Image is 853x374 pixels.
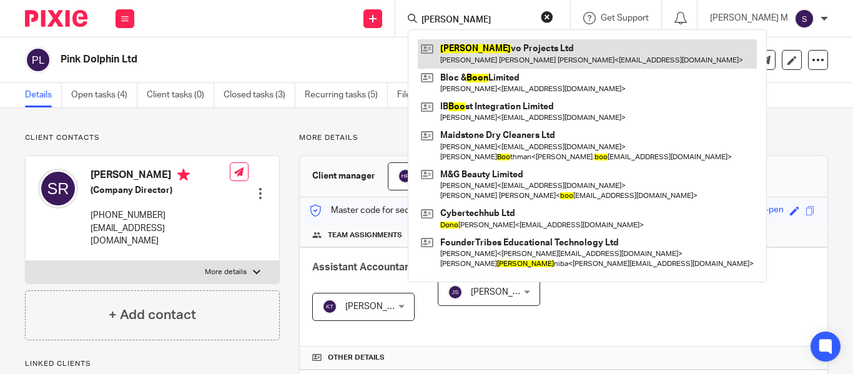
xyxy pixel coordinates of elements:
h5: (Company Director) [91,184,230,197]
h2: Pink Dolphin Ltd [61,53,539,66]
p: More details [299,133,828,143]
span: Other details [328,353,385,363]
p: [PHONE_NUMBER] [91,209,230,222]
p: [EMAIL_ADDRESS][DOMAIN_NAME] [91,222,230,248]
img: svg%3E [38,169,78,209]
p: Linked clients [25,359,280,369]
h4: + Add contact [109,305,196,325]
img: svg%3E [448,285,463,300]
h3: Client manager [312,170,375,182]
img: svg%3E [322,299,337,314]
a: Closed tasks (3) [224,83,295,107]
span: [PERSON_NAME] [345,302,414,311]
input: Search [420,15,533,26]
a: Details [25,83,62,107]
p: Master code for secure communications and files [309,204,525,217]
img: svg%3E [398,169,413,184]
img: svg%3E [794,9,814,29]
a: Open tasks (4) [71,83,137,107]
button: Clear [541,11,553,23]
a: Client tasks (0) [147,83,214,107]
p: Client contacts [25,133,280,143]
h4: [PERSON_NAME] [91,169,230,184]
img: Pixie [25,10,87,27]
span: Assistant Accountant [312,262,414,272]
a: Files [397,83,425,107]
p: More details [205,267,247,277]
img: svg%3E [25,47,51,73]
span: [PERSON_NAME] [471,288,540,297]
span: Get Support [601,14,649,22]
p: [PERSON_NAME] M [710,12,788,24]
span: Team assignments [328,230,402,240]
i: Primary [177,169,190,181]
a: Recurring tasks (5) [305,83,388,107]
